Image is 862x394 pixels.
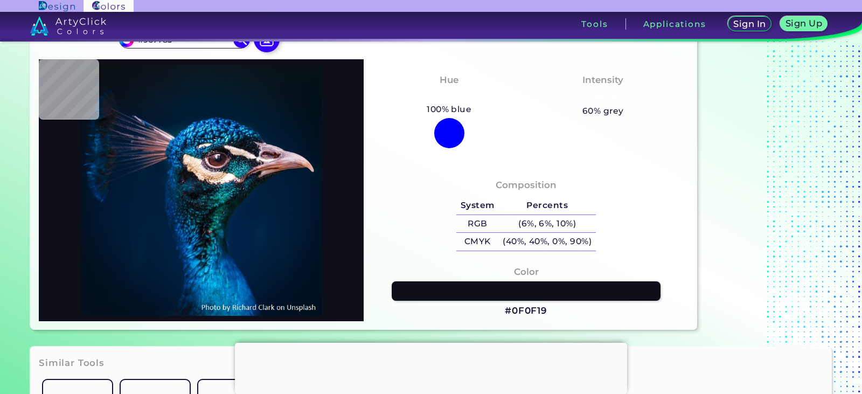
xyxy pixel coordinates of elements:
[514,264,539,280] h4: Color
[783,17,825,31] a: Sign Up
[456,215,498,233] h5: RGB
[39,1,75,11] img: ArtyClick Design logo
[422,102,476,116] h5: 100% blue
[582,104,624,118] h5: 60% grey
[30,16,106,36] img: logo_artyclick_colors_white.svg
[505,305,547,317] h3: #0F0F19
[433,89,465,102] h3: Blue
[496,177,557,193] h4: Composition
[456,233,498,251] h5: CMYK
[235,343,627,391] iframe: Advertisement
[498,233,595,251] h5: (40%, 40%, 0%, 90%)
[730,17,769,31] a: Sign In
[787,19,821,27] h5: Sign Up
[498,215,595,233] h5: (6%, 6%, 10%)
[44,65,358,316] img: img_pavlin.jpg
[582,72,623,88] h4: Intensity
[456,197,498,215] h5: System
[581,20,608,28] h3: Tools
[39,357,105,370] h3: Similar Tools
[643,20,706,28] h3: Applications
[583,89,623,102] h3: Pastel
[498,197,595,215] h5: Percents
[735,20,764,28] h5: Sign In
[440,72,458,88] h4: Hue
